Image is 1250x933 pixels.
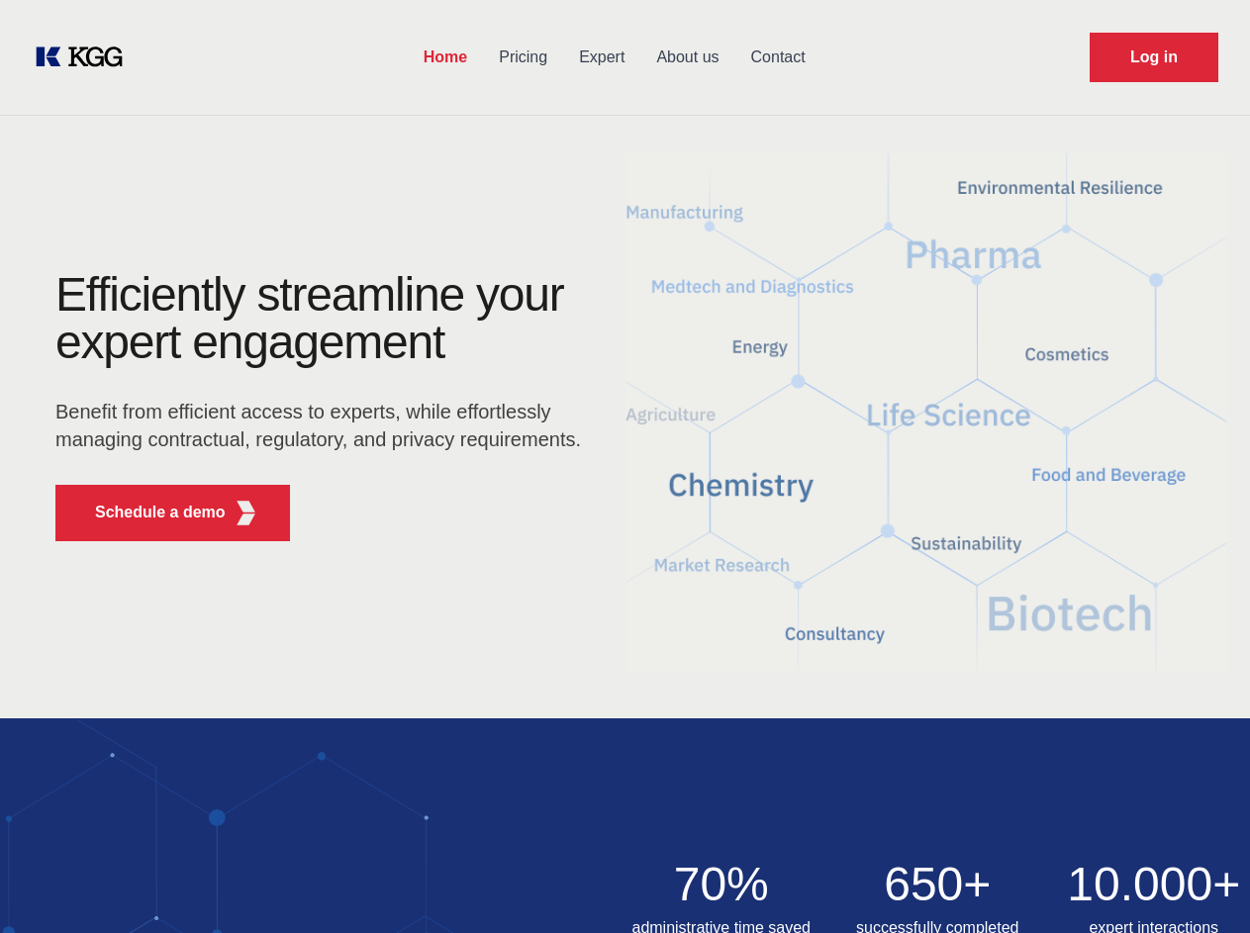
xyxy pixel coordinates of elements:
p: Schedule a demo [95,501,226,524]
a: About us [640,32,734,83]
h2: 70% [625,861,818,908]
h1: Efficiently streamline your expert engagement [55,271,594,366]
a: Request Demo [1090,33,1218,82]
a: Expert [563,32,640,83]
p: Benefit from efficient access to experts, while effortlessly managing contractual, regulatory, an... [55,398,594,453]
img: KGG Fifth Element RED [625,129,1227,699]
a: Home [408,32,483,83]
img: KGG Fifth Element RED [234,501,258,525]
a: Contact [735,32,821,83]
a: Pricing [483,32,563,83]
a: KOL Knowledge Platform: Talk to Key External Experts (KEE) [32,42,139,73]
h2: 650+ [841,861,1034,908]
button: Schedule a demoKGG Fifth Element RED [55,485,290,541]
